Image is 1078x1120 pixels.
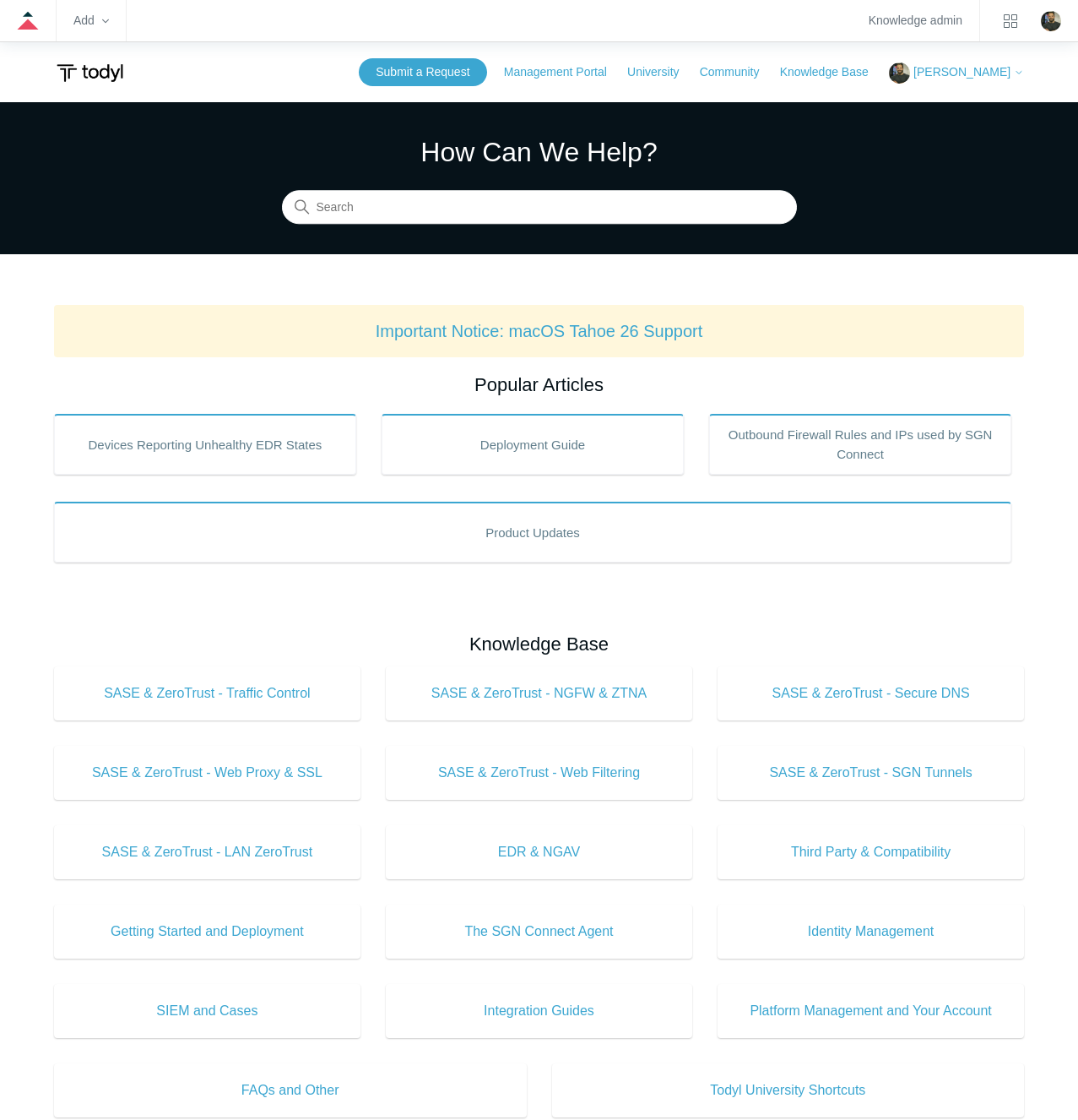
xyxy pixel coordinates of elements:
a: Important Notice: macOS Tahoe 26 Support [376,322,703,340]
span: SASE & ZeroTrust - Web Filtering [411,763,667,783]
img: user avatar [1041,11,1061,31]
a: SASE & ZeroTrust - Web Proxy & SSL [54,746,360,800]
a: SASE & ZeroTrust - Secure DNS [718,666,1024,720]
zd-hc-trigger: Click your profile icon to open the profile menu [1041,11,1061,31]
span: SIEM and Cases [79,1001,335,1021]
a: SASE & ZeroTrust - SGN Tunnels [718,746,1024,800]
img: Todyl Support Center Help Center home page [54,57,126,89]
h2: Popular Articles [54,371,1024,399]
span: FAQs and Other [79,1080,501,1101]
span: Identity Management [743,922,999,942]
span: [PERSON_NAME] [913,65,1010,79]
span: Platform Management and Your Account [743,1001,999,1021]
a: Getting Started and Deployment [54,905,360,959]
a: SASE & ZeroTrust - LAN ZeroTrust [54,825,360,879]
span: Getting Started and Deployment [79,922,335,942]
zd-hc-trigger: Add [73,16,109,25]
a: Identity Management [718,905,1024,959]
span: SASE & ZeroTrust - Traffic Control [79,683,335,704]
a: University [627,63,696,81]
a: Community [700,63,777,81]
span: SASE & ZeroTrust - LAN ZeroTrust [79,842,335,862]
h1: How Can We Help? [282,132,797,172]
a: Deployment Guide [382,414,684,475]
a: Submit a Request [359,58,486,86]
span: The SGN Connect Agent [411,922,667,942]
span: SASE & ZeroTrust - SGN Tunnels [743,763,999,783]
a: Knowledge Base [780,63,886,81]
button: [PERSON_NAME] [889,63,1024,84]
a: Todyl University Shortcuts [552,1063,1025,1117]
a: SASE & ZeroTrust - NGFW & ZTNA [386,666,692,720]
a: Integration Guides [386,984,692,1038]
span: EDR & NGAV [411,842,667,862]
a: Devices Reporting Unhealthy EDR States [54,414,356,475]
a: Knowledge admin [869,16,962,25]
a: SASE & ZeroTrust - Web Filtering [386,746,692,800]
a: Platform Management and Your Account [718,984,1024,1038]
h2: Knowledge Base [54,630,1024,658]
a: Management Portal [504,63,624,81]
span: SASE & ZeroTrust - NGFW & ZTNA [411,683,667,704]
a: Product Updates [54,502,1011,563]
a: Outbound Firewall Rules and IPs used by SGN Connect [709,414,1011,475]
a: Third Party & Compatibility [718,825,1024,879]
a: EDR & NGAV [386,825,692,879]
span: Third Party & Compatibility [743,842,999,862]
span: Todyl University Shortcuts [577,1080,999,1101]
a: The SGN Connect Agent [386,905,692,959]
a: SASE & ZeroTrust - Traffic Control [54,666,360,720]
a: SIEM and Cases [54,984,360,1038]
span: SASE & ZeroTrust - Secure DNS [743,683,999,704]
span: Integration Guides [411,1001,667,1021]
input: Search [282,191,797,225]
span: SASE & ZeroTrust - Web Proxy & SSL [79,763,335,783]
a: FAQs and Other [54,1063,527,1117]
